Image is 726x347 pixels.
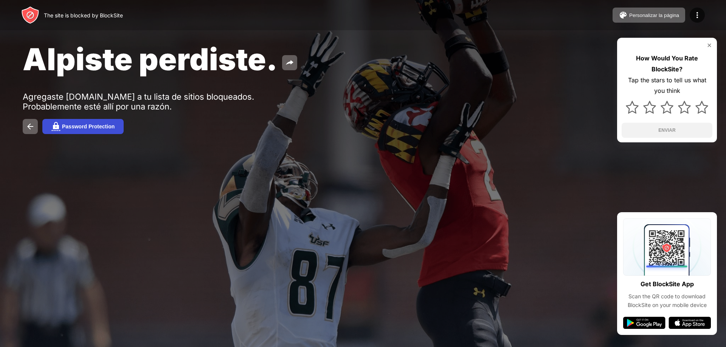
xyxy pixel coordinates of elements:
[62,123,115,130] div: Password Protection
[643,101,656,114] img: star.svg
[622,75,712,97] div: Tap the stars to tell us what you think
[693,11,702,20] img: menu-icon.svg
[23,92,256,111] div: Agregaste [DOMAIN_NAME] a tu lista de sitios bloqueados. Probablemente esté allí por una razón.
[626,101,639,114] img: star.svg
[23,41,278,77] span: Alpiste perdiste.
[623,317,665,329] img: google-play.svg
[613,8,685,23] button: Personalizar la página
[661,101,673,114] img: star.svg
[44,12,123,19] div: The site is blocked by BlockSite
[623,218,711,276] img: qrcode.svg
[641,279,694,290] div: Get BlockSite App
[622,53,712,75] div: How Would You Rate BlockSite?
[26,122,35,131] img: back.svg
[51,122,60,131] img: password.svg
[285,58,294,67] img: share.svg
[623,292,711,309] div: Scan the QR code to download BlockSite on your mobile device
[21,6,39,24] img: header-logo.svg
[669,317,711,329] img: app-store.svg
[619,11,628,20] img: pallet.svg
[706,42,712,48] img: rate-us-close.svg
[629,12,679,18] div: Personalizar la página
[678,101,691,114] img: star.svg
[622,123,712,138] button: ENVIAR
[42,119,124,134] button: Password Protection
[695,101,708,114] img: star.svg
